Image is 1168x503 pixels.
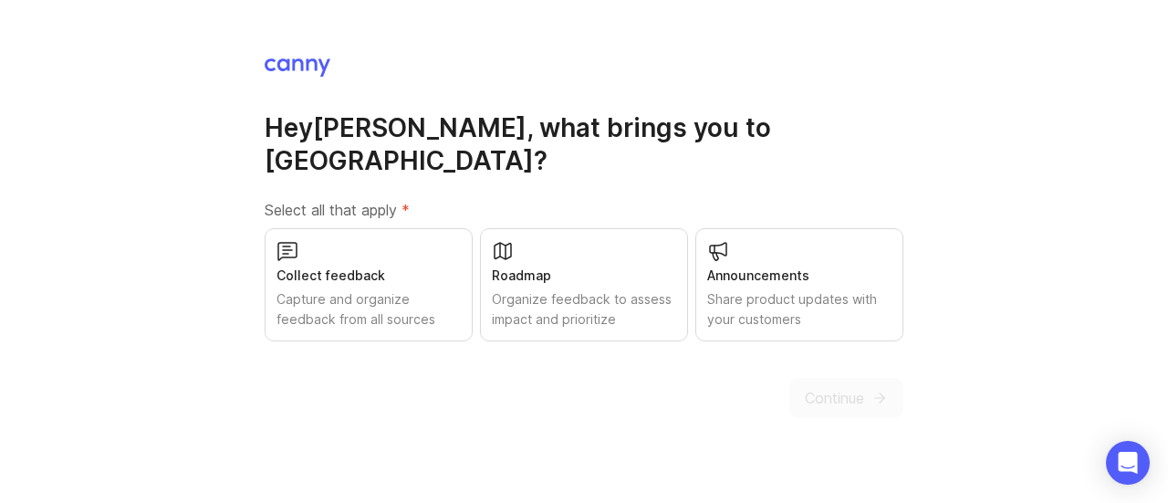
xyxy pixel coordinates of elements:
button: AnnouncementsShare product updates with your customers [695,228,903,341]
div: Open Intercom Messenger [1106,441,1150,485]
div: Announcements [707,266,892,286]
div: Capture and organize feedback from all sources [276,289,461,330]
img: Canny Home [265,58,330,77]
h1: Hey [PERSON_NAME] , what brings you to [GEOGRAPHIC_DATA]? [265,111,903,177]
div: Roadmap [492,266,676,286]
button: Collect feedbackCapture and organize feedback from all sources [265,228,473,341]
div: Share product updates with your customers [707,289,892,330]
label: Select all that apply [265,199,903,221]
div: Organize feedback to assess impact and prioritize [492,289,676,330]
div: Collect feedback [276,266,461,286]
button: RoadmapOrganize feedback to assess impact and prioritize [480,228,688,341]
